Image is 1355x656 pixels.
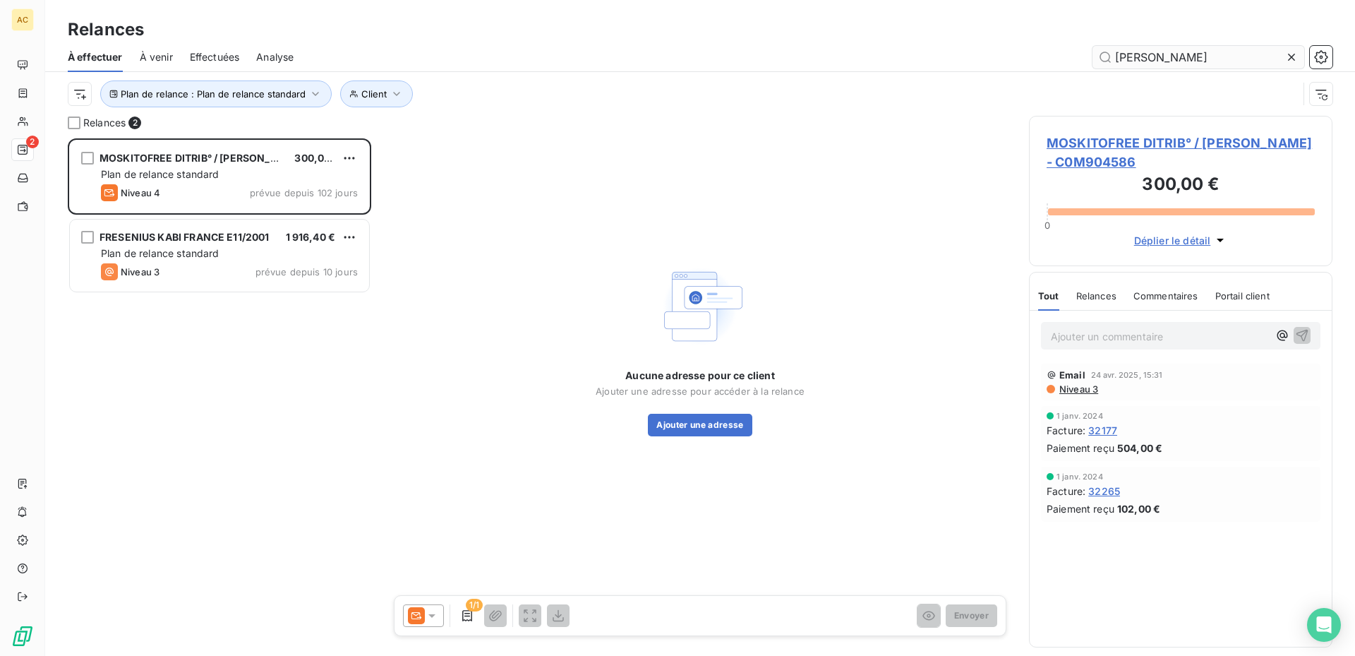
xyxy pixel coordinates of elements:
[1088,484,1120,499] span: 32265
[596,386,805,397] span: Ajouter une adresse pour accéder à la relance
[68,50,123,64] span: À effectuer
[121,266,159,278] span: Niveau 3
[100,231,270,243] span: FRESENIUS KABI FRANCE E11/2001
[256,50,294,64] span: Analyse
[11,8,34,31] div: AC
[1307,608,1341,642] div: Open Intercom Messenger
[1058,383,1098,395] span: Niveau 3
[1134,233,1211,248] span: Déplier le détail
[1076,290,1116,302] span: Relances
[648,414,752,436] button: Ajouter une adresse
[1047,501,1114,516] span: Paiement reçu
[340,80,413,107] button: Client
[1038,290,1059,302] span: Tout
[655,261,745,352] img: Empty state
[946,604,997,627] button: Envoyer
[101,247,219,259] span: Plan de relance standard
[83,116,126,130] span: Relances
[286,231,336,243] span: 1 916,40 €
[1130,232,1232,249] button: Déplier le détail
[26,136,39,148] span: 2
[1047,441,1114,455] span: Paiement reçu
[1044,220,1050,231] span: 0
[140,50,173,64] span: À venir
[121,187,160,198] span: Niveau 4
[250,187,358,198] span: prévue depuis 102 jours
[68,138,371,656] div: grid
[11,138,33,161] a: 2
[100,80,332,107] button: Plan de relance : Plan de relance standard
[1088,423,1117,438] span: 32177
[1047,423,1085,438] span: Facture :
[1047,172,1315,200] h3: 300,00 €
[11,625,34,648] img: Logo LeanPay
[1056,472,1103,481] span: 1 janv. 2024
[100,152,304,164] span: MOSKITOFREE DITRIB° / [PERSON_NAME]
[1117,501,1160,516] span: 102,00 €
[1047,484,1085,499] span: Facture :
[101,168,219,180] span: Plan de relance standard
[1091,371,1163,379] span: 24 avr. 2025, 15:31
[1133,290,1198,302] span: Commentaires
[1117,441,1162,455] span: 504,00 €
[1056,412,1103,420] span: 1 janv. 2024
[190,50,240,64] span: Effectuées
[466,599,483,612] span: 1/1
[1215,290,1270,302] span: Portail client
[361,88,387,100] span: Client
[255,266,358,278] span: prévue depuis 10 jours
[68,17,144,42] h3: Relances
[128,117,141,129] span: 2
[121,88,306,100] span: Plan de relance : Plan de relance standard
[1047,133,1315,172] span: MOSKITOFREE DITRIB° / [PERSON_NAME] - C0M904586
[294,152,339,164] span: 300,00 €
[625,369,774,383] span: Aucune adresse pour ce client
[1059,369,1085,381] span: Email
[1092,46,1304,68] input: Rechercher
